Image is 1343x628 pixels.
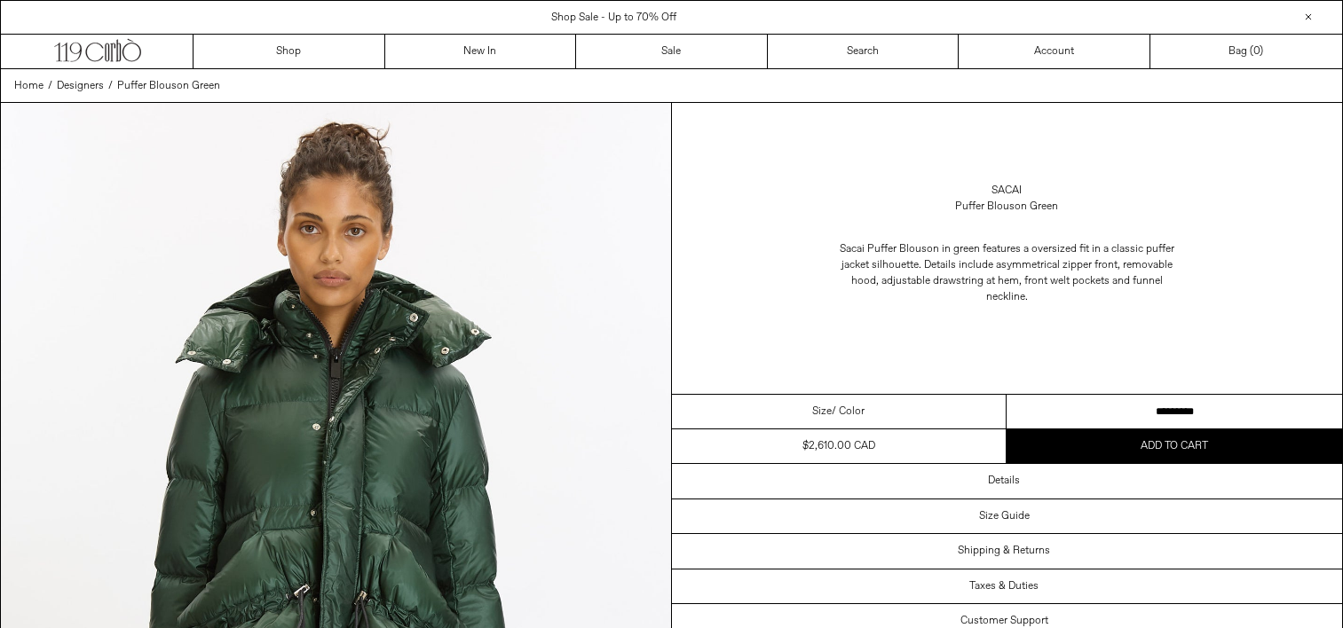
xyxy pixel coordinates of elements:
[812,404,832,420] span: Size
[959,35,1150,68] a: Account
[969,580,1039,593] h3: Taxes & Duties
[117,78,220,94] a: Puffer Blouson Green
[768,35,960,68] a: Search
[802,438,875,454] div: $2,610.00 CAD
[14,78,43,94] a: Home
[108,78,113,94] span: /
[1253,44,1260,59] span: 0
[194,35,385,68] a: Shop
[57,78,104,94] a: Designers
[57,79,104,93] span: Designers
[576,35,768,68] a: Sale
[955,199,1058,215] div: Puffer Blouson Green
[1253,43,1263,59] span: )
[117,79,220,93] span: Puffer Blouson Green
[991,183,1022,199] a: Sacai
[1007,429,1342,463] button: Add to cart
[829,232,1184,314] p: Sacai Puffer Blouson in green features a oversized fit in a classic puffer jacket silhouette. Det...
[48,78,52,94] span: /
[1150,35,1342,68] a: Bag ()
[385,35,577,68] a: New In
[14,79,43,93] span: Home
[832,404,865,420] span: / Color
[551,11,676,25] a: Shop Sale - Up to 70% Off
[960,615,1048,627] h3: Customer Support
[1141,439,1208,453] span: Add to cart
[988,475,1020,487] h3: Details
[979,510,1030,522] h3: Size Guide
[958,545,1050,557] h3: Shipping & Returns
